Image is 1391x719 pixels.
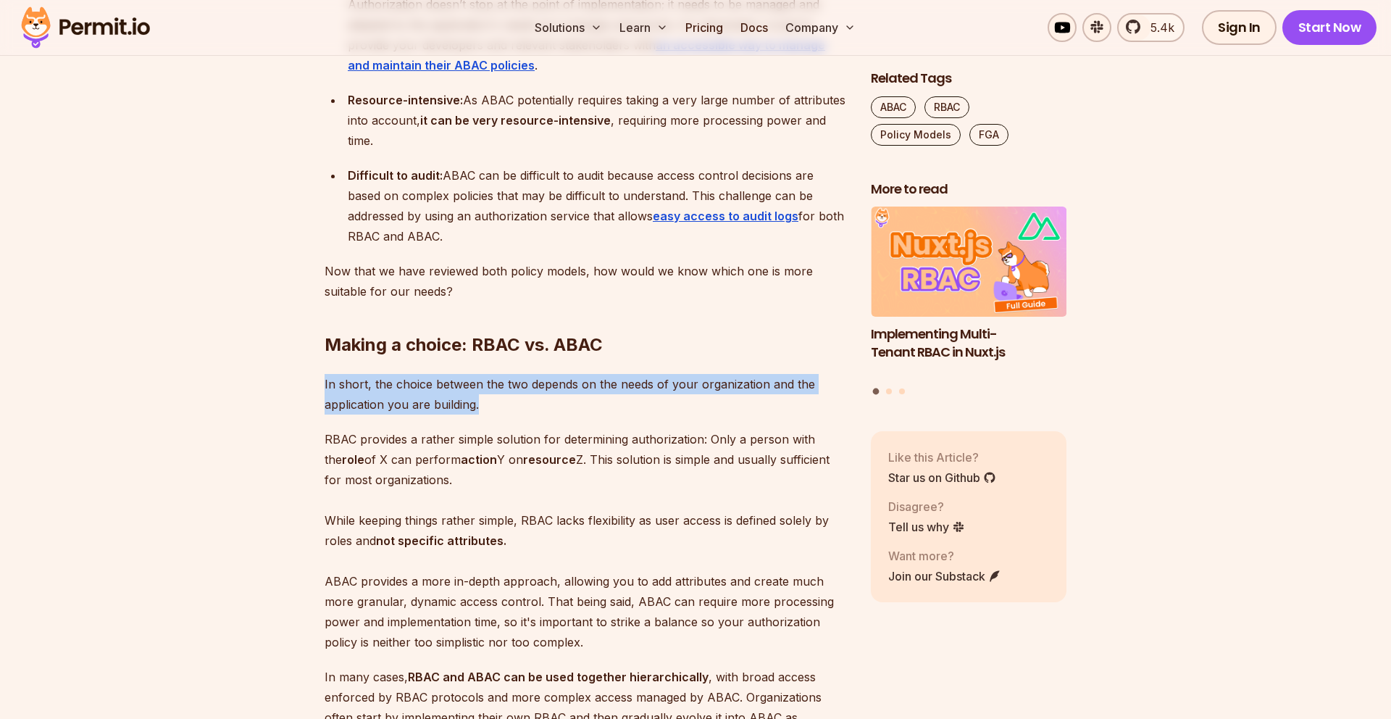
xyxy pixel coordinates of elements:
p: In short, the choice between the two depends on the needs of your organization and the applicatio... [325,374,848,415]
div: As ABAC potentially requires taking a very large number of attributes into account, , requiring m... [348,90,848,151]
strong: action [461,452,497,467]
div: ABAC can be difficult to audit because access control decisions are based on complex policies tha... [348,165,848,246]
h2: Making a choice: RBAC vs. ABAC [325,275,848,357]
button: Go to slide 3 [899,388,905,394]
strong: not specific attributes. [376,533,506,548]
p: RBAC provides a rather simple solution for determining authorization: Only a person with the of X... [325,429,848,652]
p: Now that we have reviewed both policy models, how would we know which one is more suitable for ou... [325,261,848,302]
a: ABAC [871,96,916,118]
a: Sign In [1202,10,1277,45]
a: Implementing Multi-Tenant RBAC in Nuxt.jsImplementing Multi-Tenant RBAC in Nuxt.js [871,207,1066,380]
a: Policy Models [871,124,961,146]
a: Pricing [680,13,729,42]
p: Like this Article? [888,449,996,466]
strong: role [342,452,364,467]
button: Solutions [529,13,608,42]
a: RBAC [924,96,969,118]
h2: More to read [871,180,1066,199]
button: Learn [614,13,674,42]
div: Posts [871,207,1066,397]
span: 5.4k [1142,19,1174,36]
h2: Related Tags [871,70,1066,88]
p: Want more? [888,547,1001,565]
li: 1 of 3 [871,207,1066,380]
a: Start Now [1282,10,1377,45]
a: easy access to audit logs [653,209,798,223]
button: Go to slide 1 [873,388,880,395]
img: Implementing Multi-Tenant RBAC in Nuxt.js [871,207,1066,317]
button: Company [780,13,861,42]
strong: it can be very resource-intensive [420,113,611,128]
p: Disagree? [888,498,965,515]
a: 5.4k [1117,13,1185,42]
a: Join our Substack [888,568,1001,585]
img: Permit logo [14,3,156,52]
strong: resource [523,452,576,467]
h3: Implementing Multi-Tenant RBAC in Nuxt.js [871,325,1066,362]
strong: RBAC and ABAC can be used together hierarchically [408,670,709,684]
button: Go to slide 2 [886,388,892,394]
a: Docs [735,13,774,42]
strong: Difficult to audit: [348,168,443,183]
strong: Resource-intensive: [348,93,463,107]
a: FGA [969,124,1008,146]
a: Tell us why [888,518,965,536]
a: Star us on Github [888,469,996,486]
